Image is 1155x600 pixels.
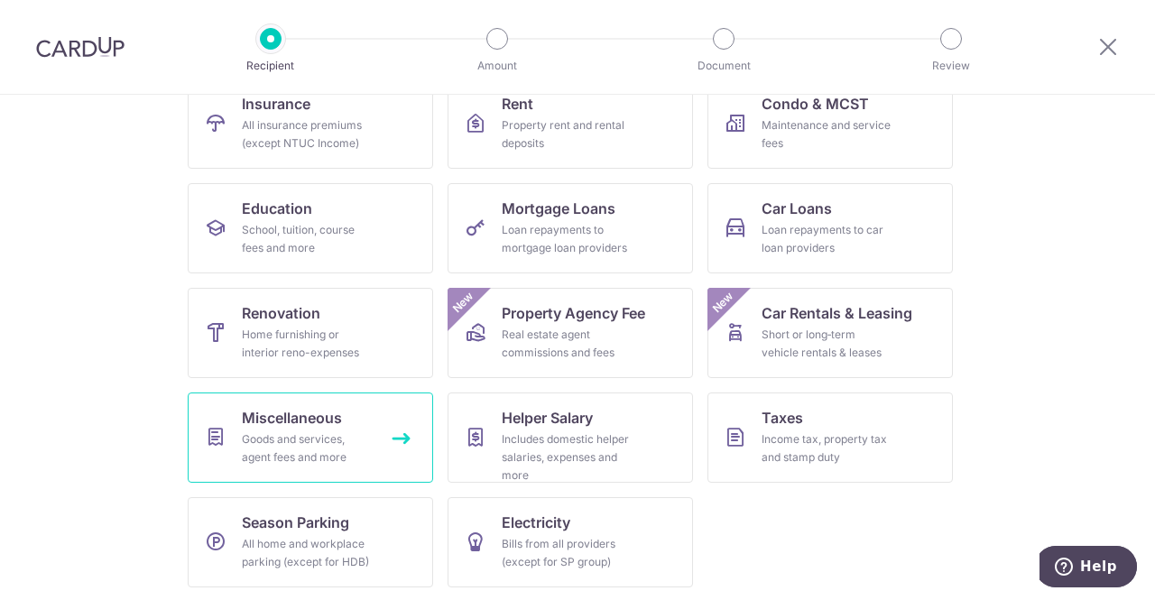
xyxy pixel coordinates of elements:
div: Goods and services, agent fees and more [242,430,372,466]
a: MiscellaneousGoods and services, agent fees and more [188,392,433,483]
div: Property rent and rental deposits [502,116,632,152]
a: Car Rentals & LeasingShort or long‑term vehicle rentals & leasesNew [707,288,953,378]
div: Real estate agent commissions and fees [502,326,632,362]
div: All home and workplace parking (except for HDB) [242,535,372,571]
a: Season ParkingAll home and workplace parking (except for HDB) [188,497,433,587]
span: Car Loans [762,198,832,219]
p: Review [884,57,1018,75]
img: CardUp [36,36,125,58]
p: Recipient [204,57,337,75]
div: Maintenance and service fees [762,116,892,152]
div: Income tax, property tax and stamp duty [762,430,892,466]
a: Car LoansLoan repayments to car loan providers [707,183,953,273]
span: New [448,288,478,318]
div: Includes domestic helper salaries, expenses and more [502,430,632,485]
a: Condo & MCSTMaintenance and service fees [707,78,953,169]
p: Amount [430,57,564,75]
a: ElectricityBills from all providers (except for SP group) [448,497,693,587]
span: Help [41,13,78,29]
span: Helper Salary [502,407,593,429]
span: Mortgage Loans [502,198,615,219]
div: Home furnishing or interior reno-expenses [242,326,372,362]
a: TaxesIncome tax, property tax and stamp duty [707,392,953,483]
div: Loan repayments to car loan providers [762,221,892,257]
span: Car Rentals & Leasing [762,302,912,324]
iframe: Opens a widget where you can find more information [1039,546,1137,591]
span: Property Agency Fee [502,302,645,324]
span: Taxes [762,407,803,429]
a: Mortgage LoansLoan repayments to mortgage loan providers [448,183,693,273]
div: School, tuition, course fees and more [242,221,372,257]
a: Helper SalaryIncludes domestic helper salaries, expenses and more [448,392,693,483]
span: Miscellaneous [242,407,342,429]
span: Education [242,198,312,219]
div: Loan repayments to mortgage loan providers [502,221,632,257]
p: Document [657,57,790,75]
a: EducationSchool, tuition, course fees and more [188,183,433,273]
span: New [708,288,738,318]
div: All insurance premiums (except NTUC Income) [242,116,372,152]
div: Bills from all providers (except for SP group) [502,535,632,571]
div: Short or long‑term vehicle rentals & leases [762,326,892,362]
a: RentProperty rent and rental deposits [448,78,693,169]
a: InsuranceAll insurance premiums (except NTUC Income) [188,78,433,169]
span: Season Parking [242,512,349,533]
span: Condo & MCST [762,93,869,115]
a: Property Agency FeeReal estate agent commissions and feesNew [448,288,693,378]
span: Rent [502,93,533,115]
span: Renovation [242,302,320,324]
a: RenovationHome furnishing or interior reno-expenses [188,288,433,378]
span: Electricity [502,512,570,533]
span: Insurance [242,93,310,115]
